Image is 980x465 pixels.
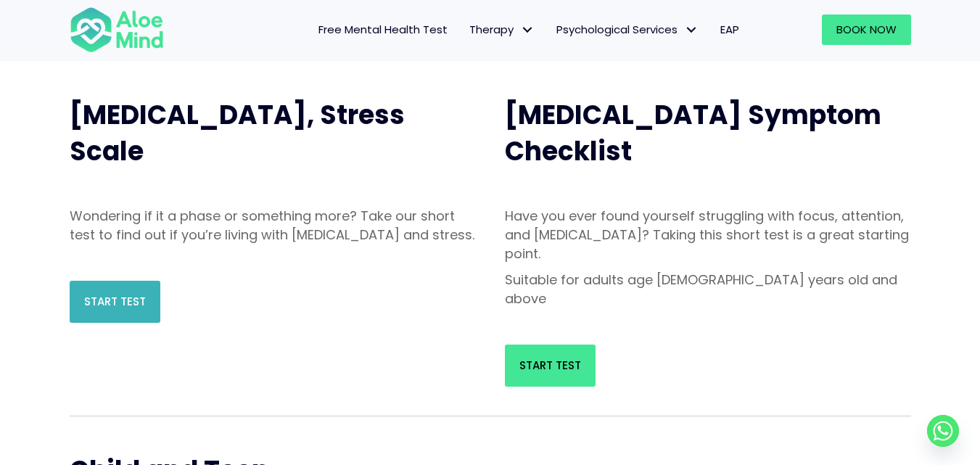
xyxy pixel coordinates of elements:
[183,15,750,45] nav: Menu
[517,20,538,41] span: Therapy: submenu
[681,20,702,41] span: Psychological Services: submenu
[720,22,739,37] span: EAP
[505,271,911,308] p: Suitable for adults age [DEMOGRAPHIC_DATA] years old and above
[836,22,897,37] span: Book Now
[556,22,699,37] span: Psychological Services
[469,22,535,37] span: Therapy
[458,15,545,45] a: TherapyTherapy: submenu
[84,294,146,309] span: Start Test
[70,207,476,244] p: Wondering if it a phase or something more? Take our short test to find out if you’re living with ...
[318,22,448,37] span: Free Mental Health Test
[70,6,164,54] img: Aloe mind Logo
[822,15,911,45] a: Book Now
[545,15,709,45] a: Psychological ServicesPsychological Services: submenu
[927,415,959,447] a: Whatsapp
[70,281,160,323] a: Start Test
[505,345,596,387] a: Start Test
[505,96,881,170] span: [MEDICAL_DATA] Symptom Checklist
[308,15,458,45] a: Free Mental Health Test
[505,207,911,263] p: Have you ever found yourself struggling with focus, attention, and [MEDICAL_DATA]? Taking this sh...
[70,96,405,170] span: [MEDICAL_DATA], Stress Scale
[709,15,750,45] a: EAP
[519,358,581,373] span: Start Test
